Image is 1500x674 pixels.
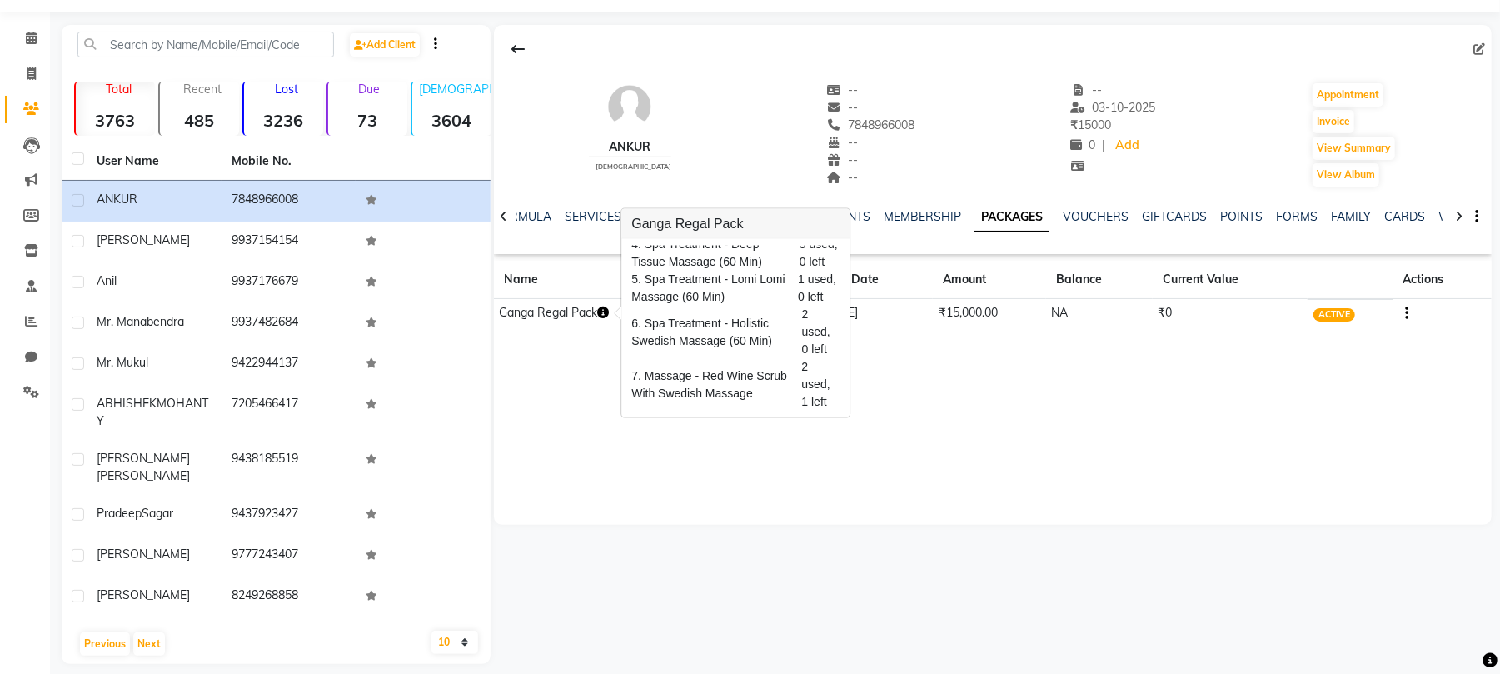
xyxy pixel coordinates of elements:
strong: 3604 [412,110,491,131]
input: Search by Name/Mobile/Email/Code [77,32,334,57]
th: Balance [1046,261,1153,299]
td: 9437923427 [222,495,356,536]
th: Current Value [1153,261,1308,299]
span: [PERSON_NAME] [97,468,190,483]
td: NA [1046,299,1153,328]
p: Lost [251,82,323,97]
td: ₹0 [1153,299,1308,328]
th: Amount [933,261,1046,299]
span: ₹ [1071,117,1079,132]
span: ANKUR [97,192,137,207]
td: ₹15,000.00 [933,299,1046,328]
th: End Date [817,261,933,299]
span: [PERSON_NAME] [97,547,190,562]
a: VOUCHERS [1063,209,1129,224]
a: MEMBERSHIP [884,209,961,224]
button: Invoice [1313,110,1354,133]
span: -- [827,152,859,167]
a: POINTS [1220,209,1263,224]
img: avatar [605,82,655,132]
span: -- [827,82,859,97]
p: Total [82,82,155,97]
span: anil [97,273,117,288]
span: -- [827,170,859,185]
p: Recent [167,82,239,97]
td: 7848966008 [222,181,356,222]
span: [PERSON_NAME] [97,587,190,602]
span: 7. Massage - Red Wine Scrub With Swedish Massage [631,367,791,402]
a: SERVICES [565,209,621,224]
span: 7848966008 [827,117,915,132]
th: Name [494,261,689,299]
h3: Ganga Regal Pack [621,209,850,239]
p: [DEMOGRAPHIC_DATA] [419,82,491,97]
span: 0 [1071,137,1096,152]
td: Ganga Regal Pack [494,299,689,328]
a: WALLET [1438,209,1486,224]
a: GIFTCARDS [1142,209,1207,224]
button: Next [133,632,165,656]
span: 5 used, 0 left [800,236,840,271]
td: 8249268858 [222,577,356,617]
button: Previous [80,632,130,656]
span: ABHISHEK [97,396,157,411]
span: 1 used, 0 left [798,271,840,306]
button: View Summary [1313,137,1395,160]
td: 9937482684 [222,303,356,344]
span: Mr. Mukul [97,355,148,370]
td: 7205466417 [222,385,356,440]
a: Add [1113,134,1142,157]
a: FAMILY [1331,209,1371,224]
td: 9422944137 [222,344,356,385]
td: 9937154154 [222,222,356,262]
span: [PERSON_NAME] [97,451,190,466]
strong: 485 [160,110,239,131]
span: 2 used, 0 left [802,306,840,358]
span: 5. Spa Treatment - Lomi Lomi Massage (60 Min) [631,271,788,306]
button: View Album [1313,163,1379,187]
strong: 3236 [244,110,323,131]
span: -- [827,100,859,115]
a: FORMS [1276,209,1318,224]
span: 4. Spa Treatment - Deep Tissue Massage (60 Min) [631,236,790,271]
th: Actions [1393,261,1492,299]
div: Back to Client [501,33,536,65]
span: 03-10-2025 [1071,100,1156,115]
th: User Name [87,142,222,181]
span: -- [827,135,859,150]
button: Appointment [1313,83,1383,107]
th: Mobile No. [222,142,356,181]
span: 6. Spa Treatment - Holistic Swedish Massage (60 Min) [631,314,791,349]
strong: 3763 [76,110,155,131]
a: Add Client [350,33,420,57]
a: CARDS [1384,209,1425,224]
strong: 73 [328,110,407,131]
td: 9777243407 [222,536,356,577]
a: PACKAGES [974,202,1049,232]
span: -- [1071,82,1103,97]
p: Due [331,82,407,97]
span: Sagar [142,506,173,521]
span: | [1103,137,1106,154]
span: Pradeep [97,506,142,521]
div: ANKUR [589,138,671,156]
span: [DEMOGRAPHIC_DATA] [596,162,671,171]
a: FORMULA [494,209,551,224]
span: Mr. Manabendra [97,314,184,329]
td: [DATE] [817,299,933,328]
span: 2 used, 1 left [802,358,840,411]
td: 9438185519 [222,440,356,495]
td: 9937176679 [222,262,356,303]
span: 15000 [1071,117,1112,132]
span: [PERSON_NAME] [97,232,190,247]
span: ACTIVE [1313,308,1356,322]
